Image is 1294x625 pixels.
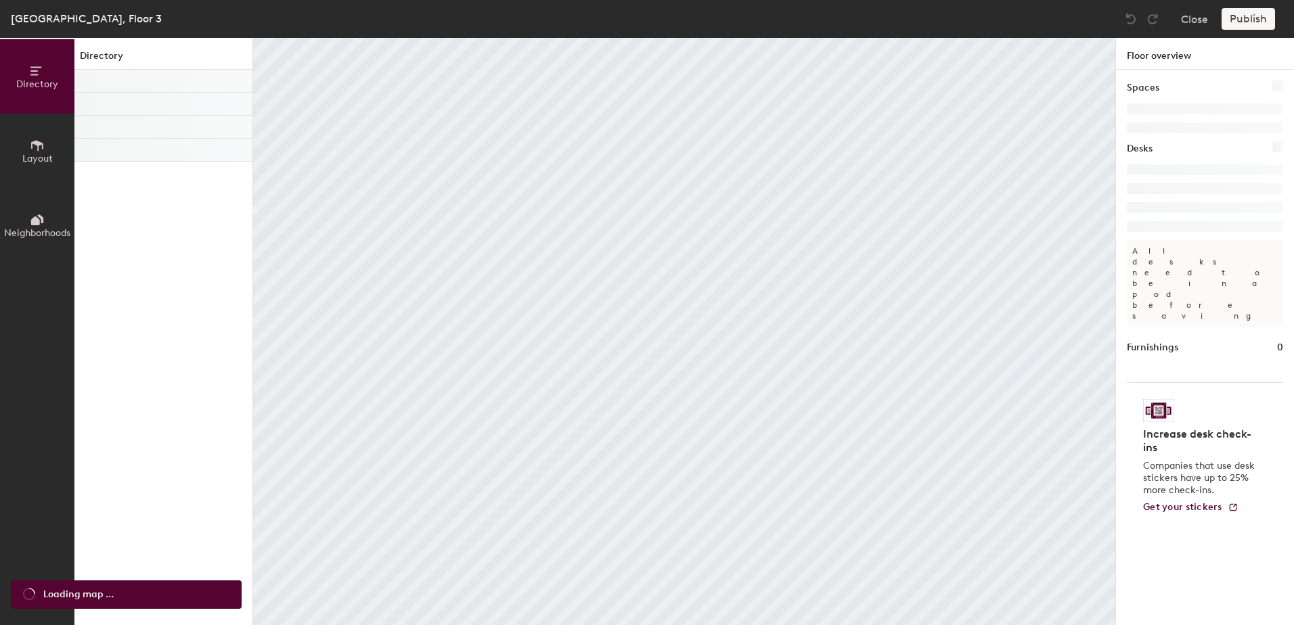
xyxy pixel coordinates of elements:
[1143,427,1259,455] h4: Increase desk check-ins
[4,227,70,239] span: Neighborhoods
[1127,340,1178,355] h1: Furnishings
[1124,12,1138,26] img: Undo
[1181,8,1208,30] button: Close
[253,38,1115,625] canvas: Map
[74,49,252,70] h1: Directory
[1127,141,1153,156] h1: Desks
[1143,501,1222,513] span: Get your stickers
[16,78,58,90] span: Directory
[1127,240,1283,327] p: All desks need to be in a pod before saving
[1143,460,1259,496] p: Companies that use desk stickers have up to 25% more check-ins.
[1143,399,1174,422] img: Sticker logo
[22,153,53,164] span: Layout
[11,10,162,27] div: [GEOGRAPHIC_DATA], Floor 3
[1143,502,1239,513] a: Get your stickers
[1116,38,1294,70] h1: Floor overview
[43,587,114,602] span: Loading map ...
[1146,12,1159,26] img: Redo
[1277,340,1283,355] h1: 0
[1127,80,1159,95] h1: Spaces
